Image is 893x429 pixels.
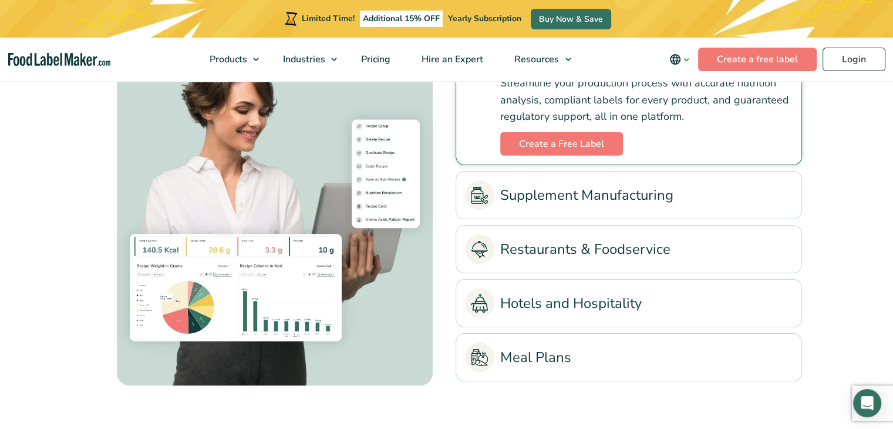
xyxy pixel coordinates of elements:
a: Hire an Expert [406,38,496,81]
span: Hire an Expert [418,53,484,66]
a: Create a free label [698,48,817,71]
a: Products [194,38,265,81]
span: Pricing [358,53,392,66]
li: Supplement Manufacturing [456,171,802,219]
p: Streamline your production process with accurate nutrition analysis, compliant labels for every p... [500,75,793,125]
a: Restaurants & Foodservice [465,234,793,264]
span: Products [206,53,248,66]
a: Pricing [346,38,403,81]
div: Open Intercom Messenger [853,389,881,417]
div: Food Manufacturing [92,33,438,386]
li: Meal Plans [456,333,802,381]
li: Hotels and Hospitality [456,279,802,327]
a: Supplement Manufacturing [465,180,793,210]
a: Meal Plans [465,343,793,372]
span: Industries [279,53,326,66]
a: Create a Free Label [500,132,623,156]
li: Restaurants & Foodservice [456,225,802,273]
span: Limited Time! [302,13,355,24]
span: Resources [511,53,560,66]
a: Industries [268,38,343,81]
li: Food Manufacturing [456,33,802,165]
a: Buy Now & Save [531,9,611,29]
span: Additional 15% OFF [360,11,443,27]
a: Hotels and Hospitality [465,289,793,318]
a: Resources [499,38,577,81]
a: Login [823,48,885,71]
span: Yearly Subscription [448,13,521,24]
